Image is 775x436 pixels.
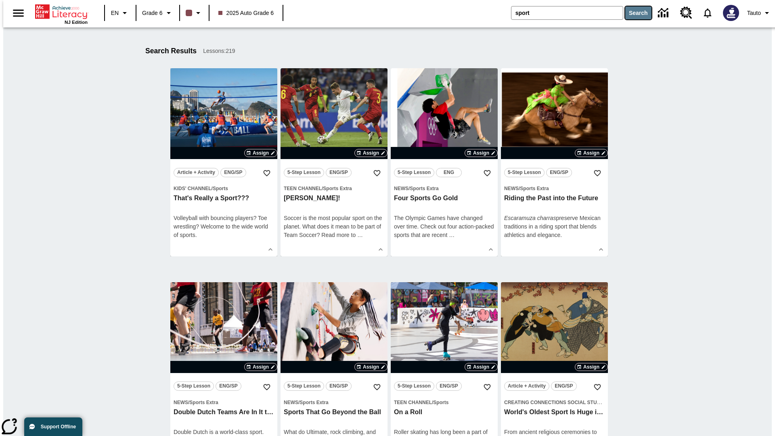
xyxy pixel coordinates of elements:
span: … [357,232,363,238]
button: Add to Favorites [370,166,384,180]
a: Data Center [653,2,675,24]
button: Add to Favorites [590,380,605,394]
span: Sports Extra [410,186,438,191]
button: Assign Choose Dates [465,363,498,371]
span: Teen Channel [284,186,322,191]
button: Assign Choose Dates [575,149,608,157]
button: ENG/SP [216,381,241,391]
span: 5-Step Lesson [398,168,431,177]
span: Sports [433,400,448,405]
h3: G-O-O-A-L! [284,194,384,203]
h3: Sports That Go Beyond the Ball [284,408,384,417]
div: lesson details [170,68,277,256]
span: News [284,400,298,405]
button: ENG/SP [436,381,462,391]
span: News [504,186,519,191]
button: Article + Activity [174,168,219,177]
button: Assign Choose Dates [354,363,387,371]
span: ENG/SP [440,382,458,390]
button: 5-Step Lesson [504,168,545,177]
button: Add to Favorites [480,380,494,394]
span: Tauto [747,9,761,17]
span: Teen Channel [394,400,432,405]
h3: Double Dutch Teams Are In It to Win It [174,408,274,417]
a: Notifications [697,2,718,23]
span: Assign [363,363,379,371]
div: The Olympic Games have changed over time. Check out four action-packed sports that are recent [394,214,494,239]
span: Grade 6 [142,9,163,17]
button: Grade: Grade 6, Select a grade [139,6,177,20]
span: ENG/SP [555,382,573,390]
span: Topic: Kids' Channel/Sports [174,184,274,193]
span: Sports Extra [300,400,328,405]
button: Show Details [485,243,497,256]
button: Article + Activity [504,381,549,391]
span: Support Offline [41,424,76,430]
span: Topic: News/Sports Extra [394,184,494,193]
button: ENG/SP [546,168,572,177]
button: ENG/SP [326,381,352,391]
span: Topic: Teen Channel/Sports [394,398,494,407]
button: Assign Choose Dates [244,363,277,371]
a: Home [35,4,88,20]
button: Assign Choose Dates [244,149,277,157]
span: Sports Extra [323,186,352,191]
img: Avatar [723,5,739,21]
button: ENG [436,168,462,177]
div: lesson details [281,68,387,256]
button: 5-Step Lesson [394,381,434,391]
span: Article + Activity [177,168,215,177]
span: 5-Step Lesson [287,382,320,390]
button: Support Offline [24,417,82,436]
span: Sports Extra [520,186,549,191]
span: ENG [444,168,454,177]
span: EN [111,9,119,17]
span: 5-Step Lesson [287,168,320,177]
h3: World's Oldest Sport Is Huge in Japan [504,408,605,417]
div: Volleyball with bouncing players? Toe wrestling? Welcome to the wide world of sports. [174,214,274,239]
button: Show Details [595,243,607,256]
button: 5-Step Lesson [284,381,324,391]
span: Topic: News/Sports Extra [174,398,274,407]
span: / [408,186,410,191]
button: Select a new avatar [718,2,744,23]
span: News [394,186,408,191]
button: 5-Step Lesson [284,168,324,177]
button: Assign Choose Dates [575,363,608,371]
span: Creating Connections Social Studies [504,400,608,405]
button: Profile/Settings [744,6,775,20]
button: 5-Step Lesson [394,168,434,177]
span: / [432,400,433,405]
span: NJ Edition [65,20,88,25]
span: Assign [363,149,379,157]
span: Assign [473,363,489,371]
span: ENG/SP [224,168,242,177]
span: Article + Activity [508,382,546,390]
button: Add to Favorites [590,166,605,180]
span: / [188,400,189,405]
span: / [322,186,323,191]
span: News [174,400,188,405]
button: Add to Favorites [480,166,494,180]
button: ENG/SP [326,168,352,177]
span: Assign [583,149,599,157]
span: Topic: News/Sports Extra [284,398,384,407]
span: Sports Extra [189,400,218,405]
button: ENG/SP [220,168,246,177]
span: 5-Step Lesson [177,382,210,390]
span: 5-Step Lesson [398,382,431,390]
span: Kids' Channel [174,186,212,191]
div: lesson details [391,68,498,256]
span: Assign [253,363,269,371]
button: Open side menu [6,1,30,25]
span: ENG/SP [329,382,348,390]
span: ENG/SP [329,168,348,177]
button: Class color is dark brown. Change class color [182,6,206,20]
span: / [519,186,520,191]
button: Add to Favorites [260,380,274,394]
p: preserve Mexican traditions in a riding sport that blends athletics and elegance. [504,214,605,239]
span: ENG/SP [219,382,237,390]
span: Assign [473,149,489,157]
div: Soccer is the most popular sport on the planet. What does it mean to be part of Team Soccer? Read... [284,214,384,239]
span: 5-Step Lesson [508,168,541,177]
